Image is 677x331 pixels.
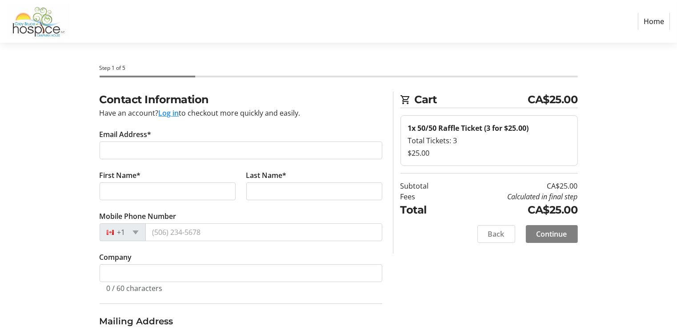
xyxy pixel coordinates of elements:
img: Grey Bruce Hospice's Logo [7,4,70,39]
td: Calculated in final step [452,191,578,202]
span: Cart [415,92,528,108]
td: Total [401,202,452,218]
div: Step 1 of 5 [100,64,578,72]
td: CA$25.00 [452,202,578,218]
td: Fees [401,191,452,202]
div: $25.00 [408,148,570,158]
button: Log in [159,108,179,118]
a: Home [638,13,670,30]
button: Continue [526,225,578,243]
div: Total Tickets: 3 [408,135,570,146]
td: Subtotal [401,181,452,191]
span: Continue [537,229,567,239]
tr-character-limit: 0 / 60 characters [107,283,163,293]
h3: Mailing Address [100,315,382,328]
label: First Name* [100,170,141,181]
label: Mobile Phone Number [100,211,176,222]
label: Last Name* [246,170,287,181]
span: CA$25.00 [528,92,578,108]
input: (506) 234-5678 [145,223,382,241]
strong: 1x 50/50 Raffle Ticket (3 for $25.00) [408,123,529,133]
label: Email Address* [100,129,152,140]
div: Have an account? to checkout more quickly and easily. [100,108,382,118]
h2: Contact Information [100,92,382,108]
span: Back [488,229,505,239]
button: Back [477,225,515,243]
td: CA$25.00 [452,181,578,191]
label: Company [100,252,132,262]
